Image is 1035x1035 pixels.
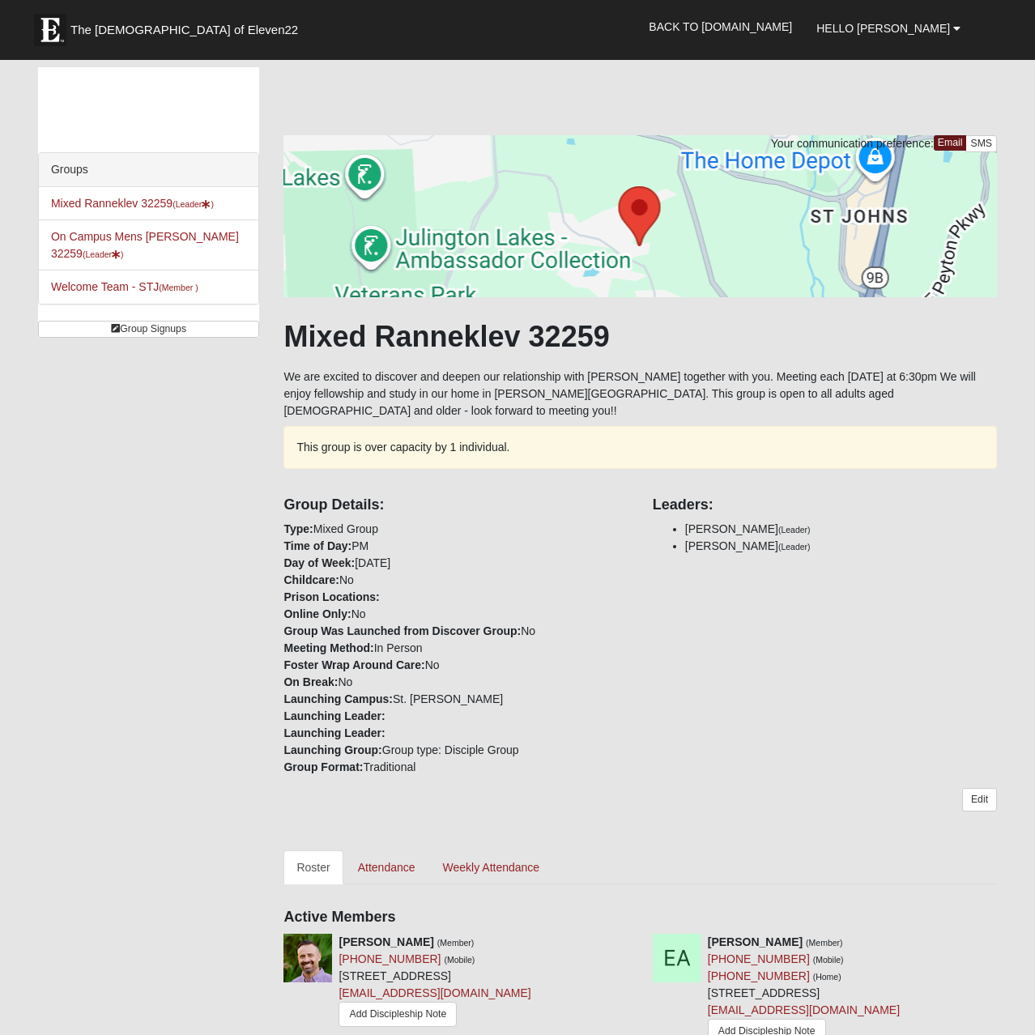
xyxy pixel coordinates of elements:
[806,938,843,948] small: (Member)
[685,538,997,555] li: [PERSON_NAME]
[39,153,259,187] div: Groups
[283,426,997,469] div: This group is over capacity by 1 individual.
[283,760,363,773] strong: Group Format:
[283,319,997,354] h1: Mixed Ranneklev 32259
[283,522,313,535] strong: Type:
[283,607,351,620] strong: Online Only:
[283,658,424,671] strong: Foster Wrap Around Care:
[283,743,381,756] strong: Launching Group:
[283,675,338,688] strong: On Break:
[51,230,239,260] a: On Campus Mens [PERSON_NAME] 32259(Leader)
[283,624,521,637] strong: Group Was Launched from Discover Group:
[685,521,997,538] li: [PERSON_NAME]
[804,8,973,49] a: Hello [PERSON_NAME]
[283,539,351,552] strong: Time of Day:
[51,280,198,293] a: Welcome Team - STJ(Member )
[38,321,260,338] a: Group Signups
[637,6,804,47] a: Back to [DOMAIN_NAME]
[813,955,844,965] small: (Mobile)
[708,1003,900,1016] a: [EMAIL_ADDRESS][DOMAIN_NAME]
[70,22,298,38] span: The [DEMOGRAPHIC_DATA] of Eleven22
[771,137,934,150] span: Your communication preference:
[51,197,214,210] a: Mixed Ranneklev 32259(Leader)
[778,542,811,552] small: (Leader)
[778,525,811,535] small: (Leader)
[437,938,475,948] small: (Member)
[345,850,428,884] a: Attendance
[339,934,530,1031] div: [STREET_ADDRESS]
[444,955,475,965] small: (Mobile)
[934,135,967,151] a: Email
[271,485,640,776] div: Mixed Group PM [DATE] No No No In Person No No St. [PERSON_NAME] Group type: Disciple Group Tradi...
[339,952,441,965] a: [PHONE_NUMBER]
[653,496,997,514] h4: Leaders:
[708,952,810,965] a: [PHONE_NUMBER]
[283,692,393,705] strong: Launching Campus:
[708,935,803,948] strong: [PERSON_NAME]
[26,6,350,46] a: The [DEMOGRAPHIC_DATA] of Eleven22
[430,850,553,884] a: Weekly Attendance
[34,14,66,46] img: Eleven22 logo
[962,788,997,811] a: Edit
[708,969,810,982] a: [PHONE_NUMBER]
[83,249,124,259] small: (Leader )
[283,556,355,569] strong: Day of Week:
[159,283,198,292] small: (Member )
[283,590,379,603] strong: Prison Locations:
[816,22,950,35] span: Hello [PERSON_NAME]
[965,135,997,152] a: SMS
[339,986,530,999] a: [EMAIL_ADDRESS][DOMAIN_NAME]
[339,935,433,948] strong: [PERSON_NAME]
[283,909,997,926] h4: Active Members
[283,709,385,722] strong: Launching Leader:
[283,496,628,514] h4: Group Details:
[283,573,339,586] strong: Childcare:
[283,850,343,884] a: Roster
[339,1002,457,1027] a: Add Discipleship Note
[172,199,214,209] small: (Leader )
[283,641,373,654] strong: Meeting Method:
[283,726,385,739] strong: Launching Leader:
[813,972,841,982] small: (Home)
